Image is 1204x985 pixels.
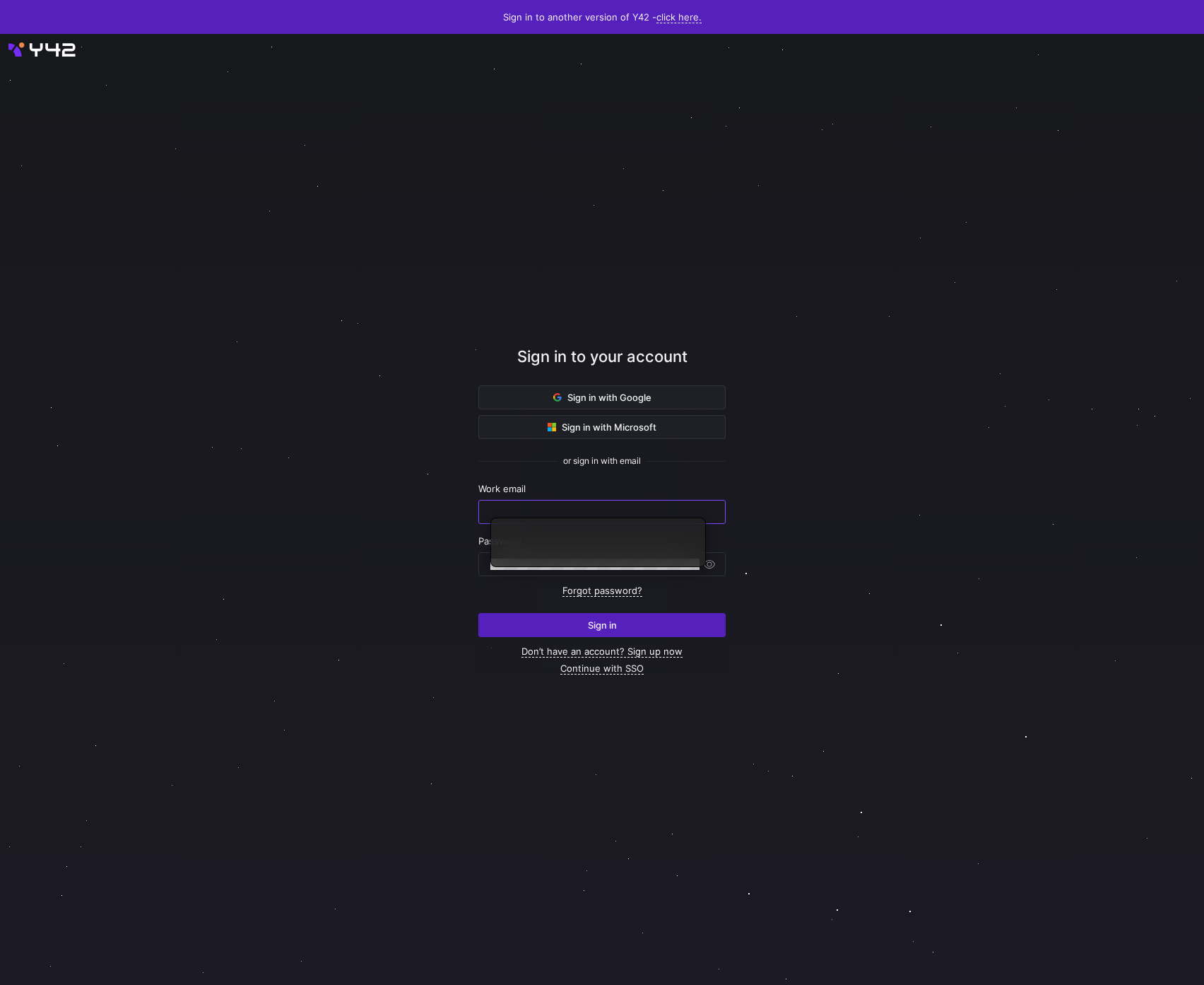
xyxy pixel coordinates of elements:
[478,535,521,547] span: Password
[478,385,726,409] button: Sign in with Google
[478,345,726,385] div: Sign in to your account
[478,613,726,637] button: Sign in
[562,585,642,597] a: Forgot password?
[588,619,617,631] span: Sign in
[521,646,683,658] a: Don’t have an account? Sign up now
[656,11,702,23] a: click here.
[478,483,526,494] span: Work email
[560,663,644,675] a: Continue with SSO
[478,415,726,439] button: Sign in with Microsoft
[563,456,641,466] span: or sign in with email
[553,392,651,403] span: Sign in with Google
[548,421,656,433] span: Sign in with Microsoft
